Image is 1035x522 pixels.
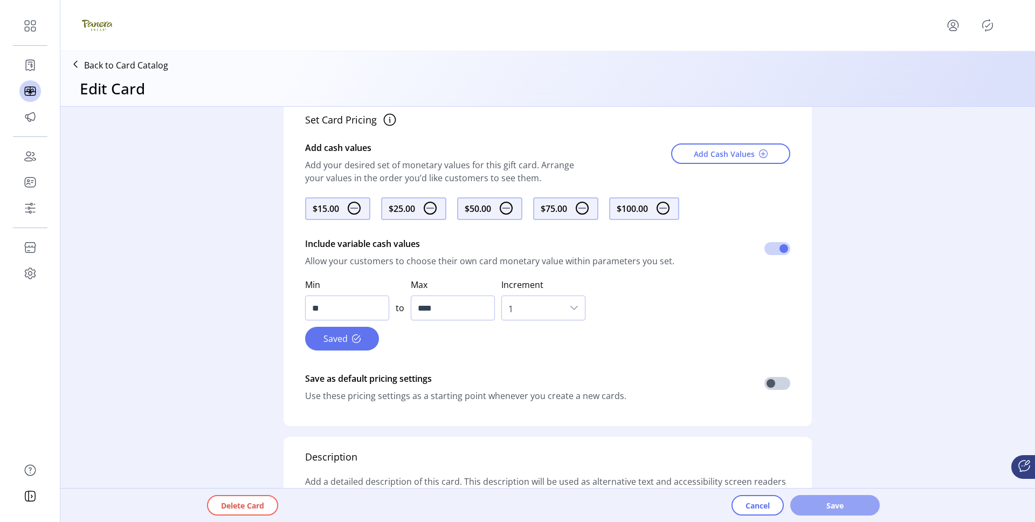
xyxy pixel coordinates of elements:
div: Use these pricing settings as a starting point whenever you create a new cards. [305,389,626,402]
div: Set Card Pricing [305,113,377,127]
button: Save [790,495,880,516]
button: Saved [305,327,379,351]
img: subtract.svg [576,202,589,215]
div: Allow your customers to choose their own card monetary value within parameters you set. [305,255,674,267]
label: Min [305,278,389,291]
img: logo [82,10,112,40]
img: subtract.svg [424,202,437,215]
span: Saved [323,332,348,345]
div: Add cash values [305,137,582,159]
label: Max [411,278,495,291]
span: Delete Card [221,500,264,511]
p: Back to Card Catalog [84,59,168,72]
span: 1 [502,296,563,320]
div: Description [305,450,357,464]
div: Include variable cash values [305,233,674,255]
img: subtract.svg [500,202,513,215]
div: $100.00 [617,202,648,215]
div: $75.00 [541,202,567,215]
button: Delete Card [207,495,278,516]
div: $50.00 [465,202,491,215]
div: Add a detailed description of this card. This description will be used as alternative text and ac... [305,464,790,512]
div: Save as default pricing settings [305,368,626,389]
div: Add your desired set of monetary values for this gift card. Arrange your values in the order you’... [305,159,582,184]
div: dropdown trigger [563,296,585,320]
button: Cancel [732,495,784,516]
span: Cancel [746,500,770,511]
div: $15.00 [313,202,339,215]
div: to [396,301,404,314]
img: subtract.svg [657,202,670,215]
button: menu [931,12,979,38]
img: subtract.svg [348,202,361,215]
label: Increment [501,278,585,291]
span: Save [804,500,866,511]
h3: Edit Card [80,77,145,100]
button: Add Cash Values [671,143,790,164]
div: $25.00 [389,202,415,215]
button: Publisher Panel [979,17,996,34]
span: Add Cash Values [694,148,755,160]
